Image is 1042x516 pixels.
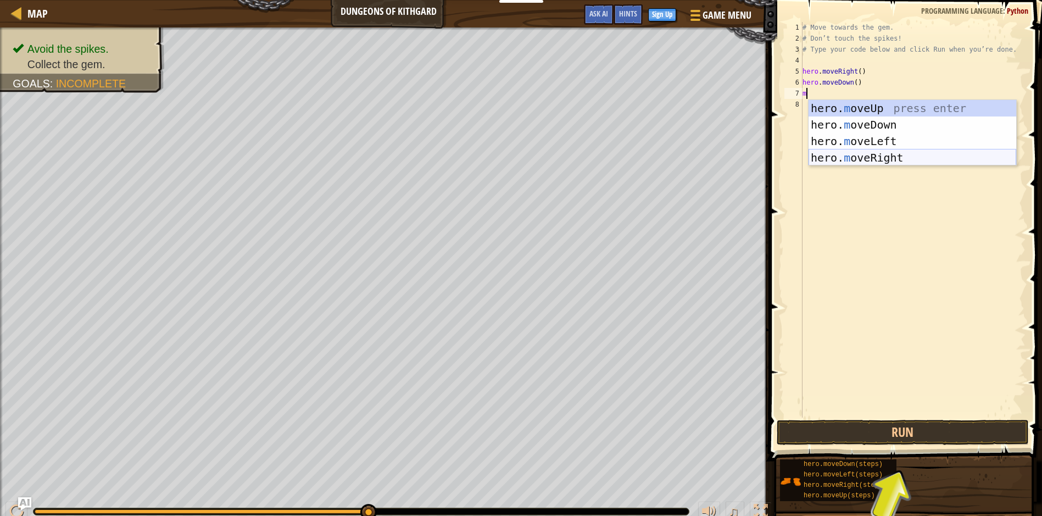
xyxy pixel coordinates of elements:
[784,44,803,55] div: 3
[784,22,803,33] div: 1
[27,6,48,21] span: Map
[804,471,883,479] span: hero.moveLeft(steps)
[784,77,803,88] div: 6
[13,57,153,72] li: Collect the gem.
[784,99,803,110] div: 8
[804,492,875,500] span: hero.moveUp(steps)
[703,8,751,23] span: Game Menu
[648,8,676,21] button: Sign Up
[1003,5,1007,16] span: :
[682,4,758,30] button: Game Menu
[804,460,883,468] span: hero.moveDown(steps)
[13,77,50,90] span: Goals
[27,58,105,70] span: Collect the gem.
[27,43,109,55] span: Avoid the spikes.
[18,497,31,511] button: Ask AI
[780,471,801,492] img: portrait.png
[784,55,803,66] div: 4
[50,77,56,90] span: :
[784,33,803,44] div: 2
[584,4,614,25] button: Ask AI
[619,8,637,19] span: Hints
[56,77,126,90] span: Incomplete
[13,41,153,57] li: Avoid the spikes.
[784,88,803,99] div: 7
[921,5,1003,16] span: Programming language
[589,8,608,19] span: Ask AI
[1007,5,1028,16] span: Python
[777,420,1029,445] button: Run
[784,66,803,77] div: 5
[804,481,887,489] span: hero.moveRight(steps)
[22,6,48,21] a: Map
